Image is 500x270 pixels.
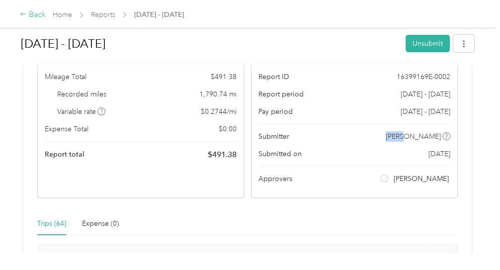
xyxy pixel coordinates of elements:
[45,149,84,160] span: Report total
[386,131,441,142] span: [PERSON_NAME]
[45,124,88,134] span: Expense Total
[401,106,450,117] span: [DATE] - [DATE]
[37,218,66,229] div: Trips (64)
[219,124,237,134] span: $ 0.00
[20,9,46,21] div: Back
[401,89,450,99] span: [DATE] - [DATE]
[82,218,119,229] div: Expense (0)
[57,106,106,117] span: Variable rate
[201,106,237,117] span: $ 0.2744 / mi
[258,89,304,99] span: Report period
[21,32,399,56] h1: Sep 1 - 30, 2025
[406,35,450,52] button: Unsubmit
[91,10,115,19] a: Reports
[258,72,289,82] span: Report ID
[258,106,293,117] span: Pay period
[199,89,237,99] span: 1,790.74 mi
[53,10,72,19] a: Home
[45,72,86,82] span: Mileage Total
[258,131,289,142] span: Submitter
[444,214,500,270] iframe: Everlance-gr Chat Button Frame
[211,72,237,82] span: $ 491.38
[397,72,450,82] span: 16399169E-0002
[258,149,302,159] span: Submitted on
[258,174,292,184] span: Approvers
[57,89,106,99] span: Recorded miles
[208,149,237,161] span: $ 491.38
[394,174,449,184] span: [PERSON_NAME]
[428,149,450,159] span: [DATE]
[134,9,184,20] span: [DATE] - [DATE]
